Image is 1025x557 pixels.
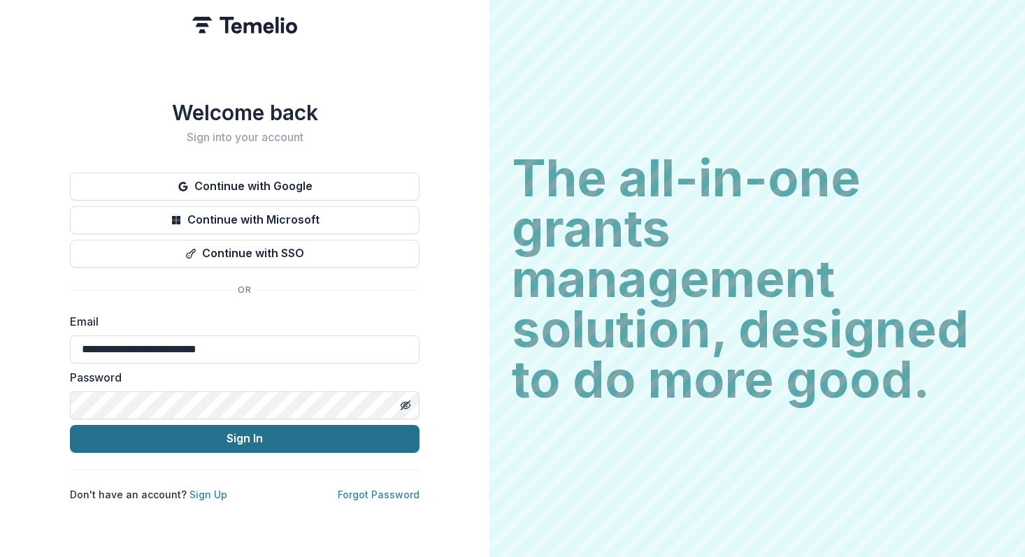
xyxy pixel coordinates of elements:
[70,313,411,330] label: Email
[70,487,227,502] p: Don't have an account?
[70,240,420,268] button: Continue with SSO
[70,173,420,201] button: Continue with Google
[192,17,297,34] img: Temelio
[394,394,417,417] button: Toggle password visibility
[70,100,420,125] h1: Welcome back
[70,206,420,234] button: Continue with Microsoft
[338,489,420,500] a: Forgot Password
[70,369,411,386] label: Password
[70,131,420,144] h2: Sign into your account
[189,489,227,500] a: Sign Up
[70,425,420,453] button: Sign In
